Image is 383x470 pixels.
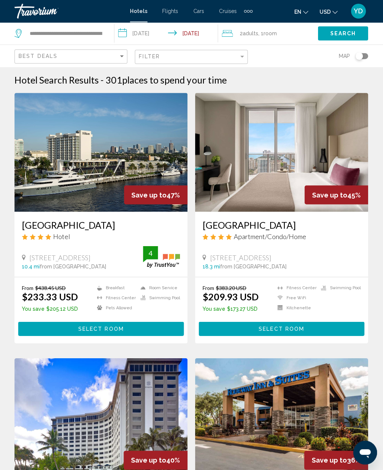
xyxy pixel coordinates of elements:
[219,8,237,14] a: Cruises
[78,326,124,332] span: Select Room
[15,74,99,85] h1: Hotel Search Results
[220,263,287,269] span: from [GEOGRAPHIC_DATA]
[318,26,368,40] button: Search
[101,74,104,85] span: -
[22,291,78,302] ins: $233.33 USD
[115,22,218,45] button: Check-in date: Aug 16, 2025 Check-out date: Aug 17, 2025
[131,456,167,464] span: Save up to
[305,185,368,204] div: 45%
[274,284,317,291] li: Fitness Center
[203,263,220,269] span: 18.3 mi
[312,456,347,464] span: Save up to
[195,93,368,212] img: Hotel image
[19,323,184,332] a: Select Room
[244,5,253,17] button: Extra navigation items
[22,284,34,291] span: From
[19,322,184,335] button: Select Room
[15,4,123,19] a: Travorium
[22,306,78,311] p: $205.12 USD
[22,219,180,230] a: [GEOGRAPHIC_DATA]
[163,8,179,14] a: Flights
[312,191,347,199] span: Save up to
[139,53,160,59] span: Filter
[124,185,188,204] div: 47%
[349,3,368,19] button: User Menu
[203,284,214,291] span: From
[203,232,361,240] div: 4 star Apartment
[339,51,350,61] span: Map
[317,284,361,291] li: Swimming Pool
[19,53,125,60] mat-select: Sort by
[350,53,368,59] button: Toggle map
[36,284,66,291] del: $438.45 USD
[263,30,277,36] span: Room
[320,9,331,15] span: USD
[274,304,317,311] li: Kitchenette
[304,450,368,469] div: 36%
[199,322,364,335] button: Select Room
[210,253,271,261] span: [STREET_ADDRESS]
[243,30,258,36] span: Adults
[330,31,356,37] span: Search
[320,6,338,17] button: Change currency
[22,306,45,311] span: You save
[30,253,91,261] span: [STREET_ADDRESS]
[132,191,167,199] span: Save up to
[94,304,137,311] li: Pets Allowed
[143,248,158,257] div: 4
[193,8,204,14] a: Cars
[203,306,225,311] span: You save
[53,232,71,240] span: Hotel
[294,6,308,17] button: Change language
[130,8,148,14] a: Hotels
[94,294,137,301] li: Fitness Center
[274,294,317,301] li: Free WiFi
[137,294,180,301] li: Swimming Pool
[122,74,227,85] span: places to spend your time
[19,53,58,59] span: Best Deals
[234,232,306,240] span: Apartment/Condo/Home
[22,232,180,240] div: 4 star Hotel
[124,450,188,469] div: 40%
[137,284,180,291] li: Room Service
[203,219,361,230] a: [GEOGRAPHIC_DATA]
[353,440,377,464] iframe: Button to launch messaging window
[94,284,137,291] li: Breakfast
[203,291,259,302] ins: $209.93 USD
[143,246,180,268] img: trustyou-badge.svg
[106,74,227,85] h2: 301
[199,323,364,332] a: Select Room
[40,263,107,269] span: from [GEOGRAPHIC_DATA]
[294,9,301,15] span: en
[22,263,40,269] span: 10.4 mi
[15,93,188,212] img: Hotel image
[259,326,304,332] span: Select Room
[258,28,277,39] span: , 1
[218,22,318,45] button: Travelers: 2 adults, 0 children
[240,28,258,39] span: 2
[135,49,248,65] button: Filter
[354,7,363,15] span: YD
[216,284,246,291] del: $383.20 USD
[203,306,259,311] p: $173.27 USD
